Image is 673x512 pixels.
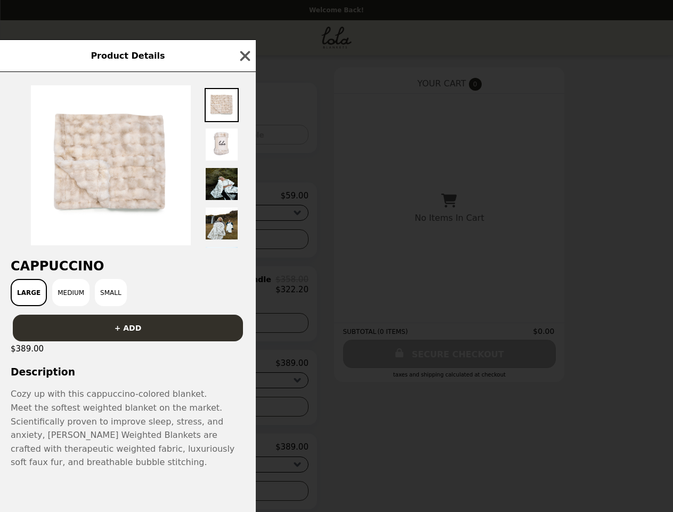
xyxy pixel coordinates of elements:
button: Medium [52,279,90,306]
img: Thumbnail 1 [205,88,239,122]
button: Large [11,279,47,306]
img: Thumbnail 3 [205,167,239,201]
span: Meet the softest weighted blanket on the market. Scientifically proven to improve sleep, stress, ... [11,403,234,467]
span: Product Details [91,51,165,61]
img: Thumbnail 2 [205,127,239,162]
img: Large [31,85,191,245]
button: + ADD [13,315,243,341]
button: Small [95,279,127,306]
span: Cozy up with this cappuccino-colored blanket. [11,389,207,399]
img: Thumbnail 4 [205,206,239,241]
img: Thumbnail 5 [205,246,239,280]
